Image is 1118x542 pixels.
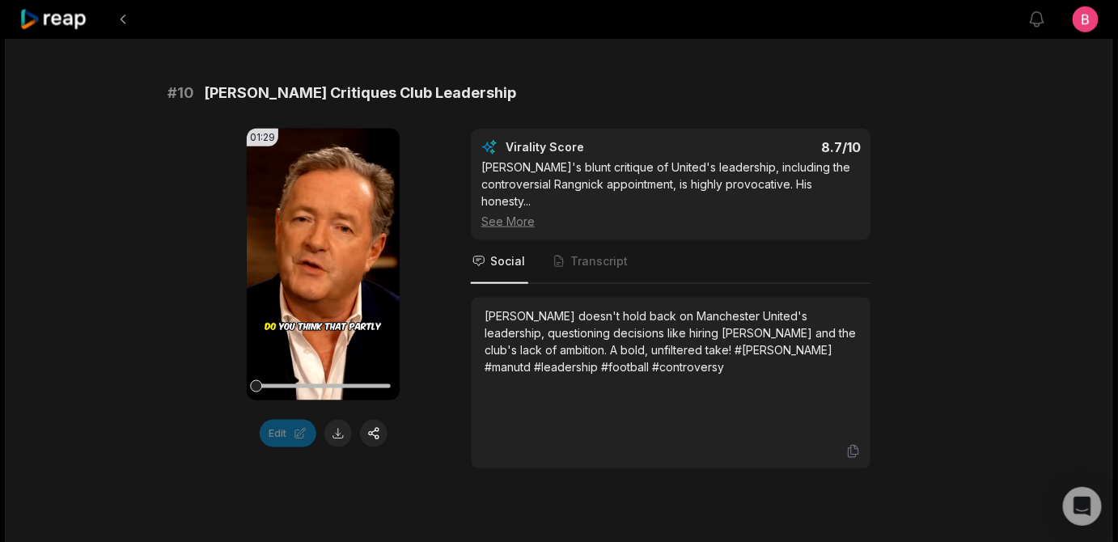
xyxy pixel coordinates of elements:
span: Transcript [570,253,628,269]
div: 8.7 /10 [688,139,862,155]
div: [PERSON_NAME] doesn't hold back on Manchester United's leadership, questioning decisions like hir... [485,307,858,375]
button: Edit [260,420,316,447]
div: [PERSON_NAME]'s blunt critique of United's leadership, including the controversial Rangnick appoi... [481,159,861,230]
nav: Tabs [471,240,871,284]
video: Your browser does not support mp4 format. [247,129,400,400]
span: [PERSON_NAME] Critiques Club Leadership [204,82,516,104]
div: Virality Score [506,139,680,155]
div: See More [481,213,861,230]
div: Open Intercom Messenger [1063,487,1102,526]
span: # 10 [167,82,194,104]
span: Social [490,253,525,269]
